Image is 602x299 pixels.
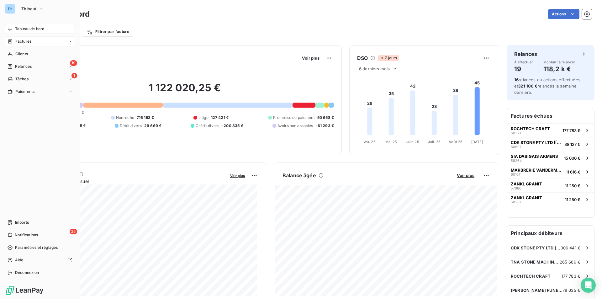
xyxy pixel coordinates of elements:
span: 7 jours [378,55,399,61]
tspan: Juin 25 [406,140,419,144]
span: 59264 [511,159,522,163]
h2: 1 122 020,25 € [35,82,334,100]
h6: Factures échues [507,108,594,123]
span: 0 [82,110,84,115]
span: Voir plus [230,174,245,178]
span: -200 835 € [222,123,243,129]
h6: Principaux débiteurs [507,226,594,241]
span: Notifications [15,232,38,238]
h6: DSO [357,54,368,62]
span: Chiffre d'affaires mensuel [35,178,226,184]
div: Open Intercom Messenger [581,278,596,293]
span: 25 [70,229,77,234]
span: Déconnexion [15,270,39,275]
span: ZANKL GRANIT [511,181,542,186]
h6: Relances [514,50,537,58]
span: 16 [514,77,519,82]
button: ZANKL GRANIT5818811 250 € [507,192,594,206]
button: Voir plus [300,55,321,61]
button: SIA DABIGAIS AKMENS5926415 000 € [507,151,594,165]
span: 11 250 € [565,197,580,202]
span: 38 127 € [564,142,580,147]
span: CDK STONE PTY LTD ([GEOGRAPHIC_DATA]) [511,245,561,250]
span: TNA STONE MACHINERY INC. [511,259,560,264]
span: Imports [15,220,29,225]
button: MARBRERIE VANDERMARLIERE6010711 616 € [507,165,594,179]
tspan: Mai 25 [385,140,397,144]
tspan: Juil. 25 [428,140,441,144]
span: Factures [15,39,31,44]
span: Débit divers [120,123,142,129]
img: Logo LeanPay [5,285,44,295]
span: 1 [71,73,77,78]
tspan: Août 25 [449,140,462,144]
span: Non-échu [116,115,134,120]
span: MARBRERIE VANDERMARLIERE [511,168,563,173]
span: Tâches [15,76,29,82]
span: 29 669 € [144,123,161,129]
button: Voir plus [228,173,247,178]
span: Tableau de bord [15,26,44,32]
span: 177 783 € [562,128,580,133]
a: Aide [5,255,75,265]
span: 11 250 € [565,183,580,188]
button: Actions [548,9,579,19]
span: Montant à relancer [543,60,575,64]
h4: 19 [514,64,533,74]
span: 11 616 € [566,169,580,174]
span: 60321 [511,131,521,135]
button: ROCHTECH CRAFT60321177 783 € [507,123,594,137]
span: Thibaut [21,6,36,11]
span: 127 421 € [211,115,229,120]
span: SIA DABIGAIS AKMENS [511,154,558,159]
span: 19 [70,60,77,66]
div: TH [5,4,15,14]
span: Paramètres et réglages [15,245,58,250]
button: ZANKL GRANIT5768611 250 € [507,179,594,192]
span: Aide [15,257,24,263]
span: Promesse de paiement [273,115,315,120]
span: [PERSON_NAME] FUNEBRES ASSISTANCE [511,288,562,293]
span: À effectuer [514,60,533,64]
span: 58188 [511,200,521,204]
span: Voir plus [457,173,474,178]
span: CDK STONE PTY LTD ([GEOGRAPHIC_DATA]) [511,140,562,145]
tspan: [DATE] [471,140,483,144]
span: 15 000 € [564,156,580,161]
span: Paiements [15,89,34,94]
span: 321 106 € [518,83,537,88]
button: Filtrer par facture [82,27,133,37]
span: 57686 [511,186,521,190]
h4: 118,2 k € [543,64,575,74]
span: Litige [198,115,209,120]
button: CDK STONE PTY LTD ([GEOGRAPHIC_DATA])6060738 127 € [507,137,594,151]
span: Crédit divers [196,123,219,129]
span: ROCHTECH CRAFT [511,274,551,279]
button: Voir plus [455,173,476,178]
span: 78 635 € [562,288,580,293]
span: Voir plus [302,56,319,61]
span: 716 152 € [137,115,154,120]
span: 60107 [511,173,520,176]
span: Clients [15,51,28,57]
span: -61 293 € [316,123,334,129]
tspan: Avr. 25 [364,140,376,144]
span: ZANKL GRANIT [511,195,542,200]
span: 306 441 € [561,245,580,250]
span: Avoirs non associés [277,123,313,129]
span: 6 derniers mois [359,66,390,71]
span: 50 658 € [317,115,334,120]
span: 177 783 € [562,274,580,279]
span: 265 689 € [560,259,580,264]
span: relances ou actions effectuées et relancés la semaine dernière. [514,77,580,95]
span: ROCHTECH CRAFT [511,126,550,131]
h6: Balance âgée [283,172,316,179]
span: Relances [15,64,32,69]
span: 60607 [511,145,521,149]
